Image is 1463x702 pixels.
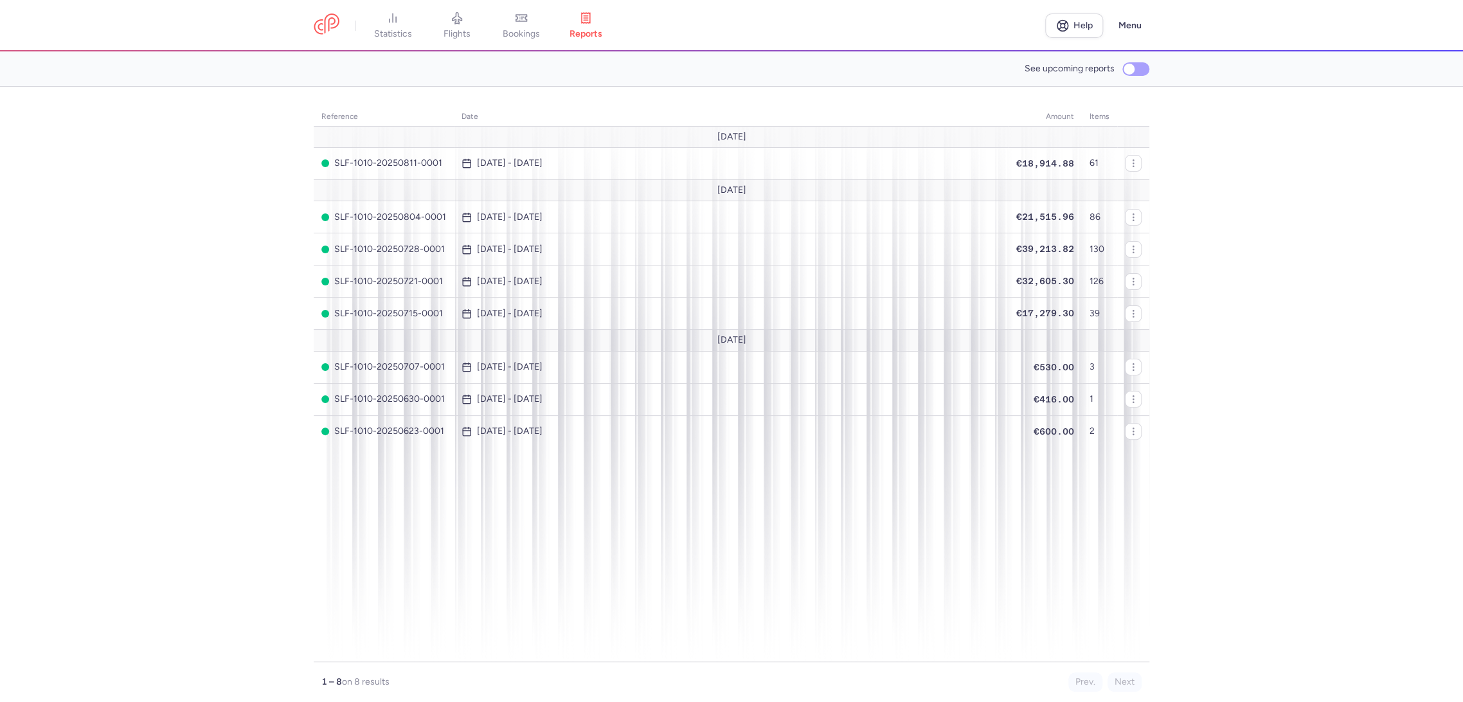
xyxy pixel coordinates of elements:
[321,394,446,404] span: SLF-1010-20250630-0001
[1025,64,1115,74] span: See upcoming reports
[321,362,446,372] span: SLF-1010-20250707-0001
[1034,394,1074,404] span: €416.00
[1034,426,1074,437] span: €600.00
[321,426,446,437] span: SLF-1010-20250623-0001
[1016,244,1074,254] span: €39,213.82
[1082,233,1117,265] td: 130
[1016,308,1074,318] span: €17,279.30
[425,12,489,40] a: flights
[374,28,412,40] span: statistics
[717,132,746,142] span: [DATE]
[717,335,746,345] span: [DATE]
[1108,672,1142,692] button: Next
[1082,107,1117,127] th: items
[1034,362,1074,372] span: €530.00
[361,12,425,40] a: statistics
[477,362,543,372] time: [DATE] - [DATE]
[477,309,543,319] time: [DATE] - [DATE]
[454,107,1009,127] th: date
[1082,415,1117,447] td: 2
[1082,201,1117,233] td: 86
[477,244,543,255] time: [DATE] - [DATE]
[1073,21,1093,30] span: Help
[477,212,543,222] time: [DATE] - [DATE]
[553,12,618,40] a: reports
[477,394,543,404] time: [DATE] - [DATE]
[1111,14,1149,38] button: Menu
[321,276,446,287] span: SLF-1010-20250721-0001
[1016,276,1074,286] span: €32,605.30
[503,28,540,40] span: bookings
[1082,383,1117,415] td: 1
[477,158,543,168] time: [DATE] - [DATE]
[489,12,553,40] a: bookings
[321,212,446,222] span: SLF-1010-20250804-0001
[314,107,454,127] th: reference
[321,309,446,319] span: SLF-1010-20250715-0001
[570,28,602,40] span: reports
[717,185,746,195] span: [DATE]
[1009,107,1082,127] th: amount
[342,676,390,687] span: on 8 results
[321,158,446,168] span: SLF-1010-20250811-0001
[321,676,342,687] strong: 1 – 8
[444,28,471,40] span: flights
[477,426,543,437] time: [DATE] - [DATE]
[1016,212,1074,222] span: €21,515.96
[1082,147,1117,179] td: 61
[477,276,543,287] time: [DATE] - [DATE]
[1082,351,1117,383] td: 3
[1082,298,1117,330] td: 39
[314,14,339,37] a: CitizenPlane red outlined logo
[1016,158,1074,168] span: €18,914.88
[1082,265,1117,298] td: 126
[1045,14,1103,38] a: Help
[321,244,446,255] span: SLF-1010-20250728-0001
[1068,672,1102,692] button: Prev.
